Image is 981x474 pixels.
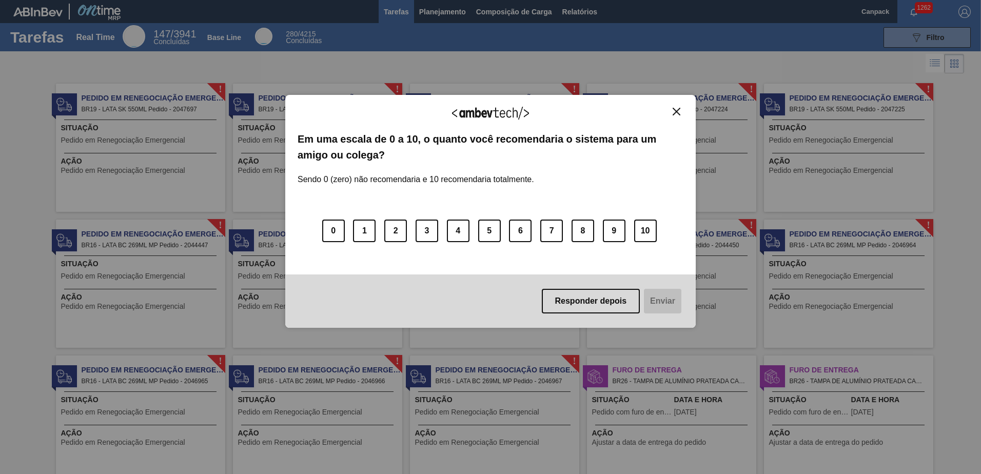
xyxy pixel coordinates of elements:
[540,220,563,242] button: 7
[298,131,683,163] label: Em uma escala de 0 a 10, o quanto você recomendaria o sistema para um amigo ou colega?
[322,220,345,242] button: 0
[452,107,529,120] img: Logo Ambevtech
[603,220,625,242] button: 9
[670,107,683,116] button: Close
[634,220,657,242] button: 10
[509,220,532,242] button: 6
[416,220,438,242] button: 3
[298,163,534,184] label: Sendo 0 (zero) não recomendaria e 10 recomendaria totalmente.
[384,220,407,242] button: 2
[673,108,680,115] img: Close
[572,220,594,242] button: 8
[478,220,501,242] button: 5
[447,220,469,242] button: 4
[542,289,640,313] button: Responder depois
[353,220,376,242] button: 1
